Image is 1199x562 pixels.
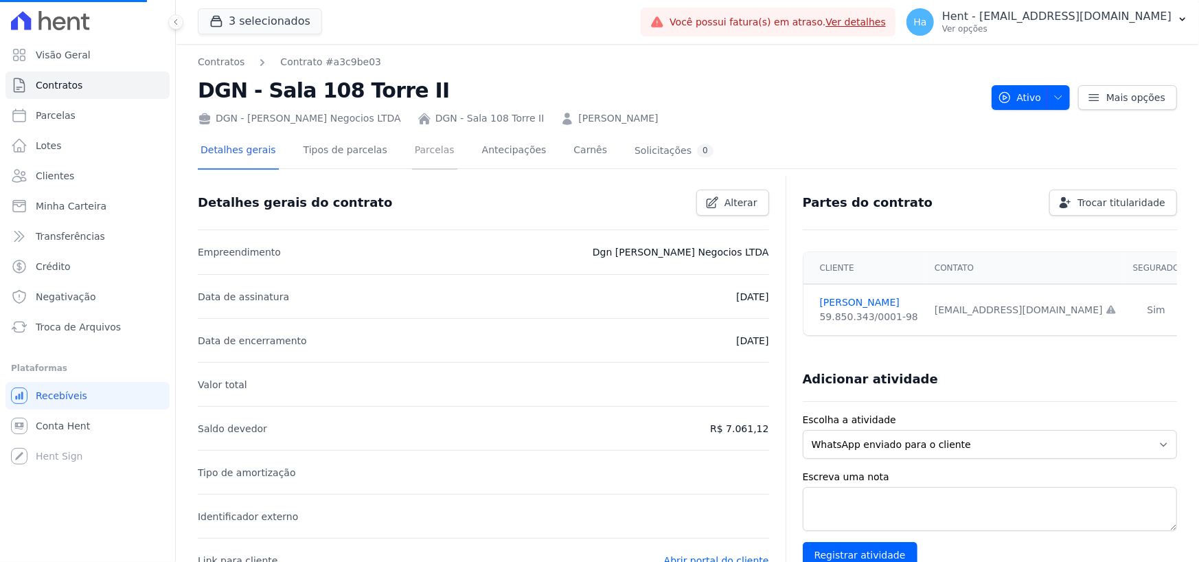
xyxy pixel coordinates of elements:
a: Parcelas [412,133,457,170]
a: Contratos [198,55,244,69]
span: Você possui fatura(s) em atraso. [670,15,886,30]
span: Recebíveis [36,389,87,403]
button: Ha Hent - [EMAIL_ADDRESS][DOMAIN_NAME] Ver opções [895,3,1199,41]
th: Contato [926,252,1125,284]
a: Trocar titularidade [1049,190,1177,216]
h3: Partes do contrato [803,194,933,211]
button: Ativo [992,85,1071,110]
span: Alterar [724,196,757,210]
a: Transferências [5,223,170,250]
a: DGN - Sala 108 Torre II [435,111,545,126]
span: Ativo [998,85,1042,110]
th: Segurado [1125,252,1188,284]
a: Negativação [5,283,170,311]
span: Troca de Arquivos [36,320,121,334]
a: Antecipações [479,133,549,170]
a: Clientes [5,162,170,190]
p: Dgn [PERSON_NAME] Negocios LTDA [593,244,769,260]
p: Data de assinatura [198,289,289,305]
p: Valor total [198,376,247,393]
a: [PERSON_NAME] [578,111,658,126]
a: Lotes [5,132,170,159]
span: Minha Carteira [36,199,106,213]
a: Recebíveis [5,382,170,409]
p: Identificador externo [198,508,298,525]
div: 59.850.343/0001-98 [820,310,918,324]
span: Crédito [36,260,71,273]
td: Sim [1125,284,1188,336]
span: Negativação [36,290,96,304]
p: [DATE] [736,333,768,349]
span: Conta Hent [36,419,90,433]
span: Visão Geral [36,48,91,62]
div: Plataformas [11,360,164,376]
a: Carnês [571,133,610,170]
label: Escreva uma nota [803,470,1177,484]
div: [EMAIL_ADDRESS][DOMAIN_NAME] [935,303,1117,317]
a: Detalhes gerais [198,133,279,170]
a: Contratos [5,71,170,99]
div: Solicitações [635,144,713,157]
span: Parcelas [36,109,76,122]
p: Saldo devedor [198,420,267,437]
p: Ver opções [942,23,1172,34]
span: Trocar titularidade [1077,196,1165,210]
label: Escolha a atividade [803,413,1177,427]
h3: Detalhes gerais do contrato [198,194,392,211]
th: Cliente [803,252,926,284]
span: Lotes [36,139,62,153]
a: Ver detalhes [825,16,886,27]
span: Ha [913,17,926,27]
p: [DATE] [736,289,768,305]
span: Transferências [36,229,105,243]
nav: Breadcrumb [198,55,381,69]
p: Tipo de amortização [198,464,296,481]
span: Mais opções [1106,91,1165,104]
p: Data de encerramento [198,333,307,349]
a: Solicitações0 [632,133,716,170]
a: Visão Geral [5,41,170,69]
a: [PERSON_NAME] [820,295,918,310]
a: Parcelas [5,102,170,129]
div: 0 [697,144,713,157]
a: Crédito [5,253,170,280]
p: Hent - [EMAIL_ADDRESS][DOMAIN_NAME] [942,10,1172,23]
p: R$ 7.061,12 [710,420,768,437]
a: Tipos de parcelas [301,133,390,170]
nav: Breadcrumb [198,55,981,69]
span: Clientes [36,169,74,183]
a: Troca de Arquivos [5,313,170,341]
h3: Adicionar atividade [803,371,938,387]
a: Minha Carteira [5,192,170,220]
a: Mais opções [1078,85,1177,110]
a: Alterar [696,190,769,216]
h2: DGN - Sala 108 Torre II [198,75,981,106]
div: DGN - [PERSON_NAME] Negocios LTDA [198,111,401,126]
a: Conta Hent [5,412,170,440]
a: Contrato #a3c9be03 [280,55,381,69]
span: Contratos [36,78,82,92]
button: 3 selecionados [198,8,322,34]
p: Empreendimento [198,244,281,260]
